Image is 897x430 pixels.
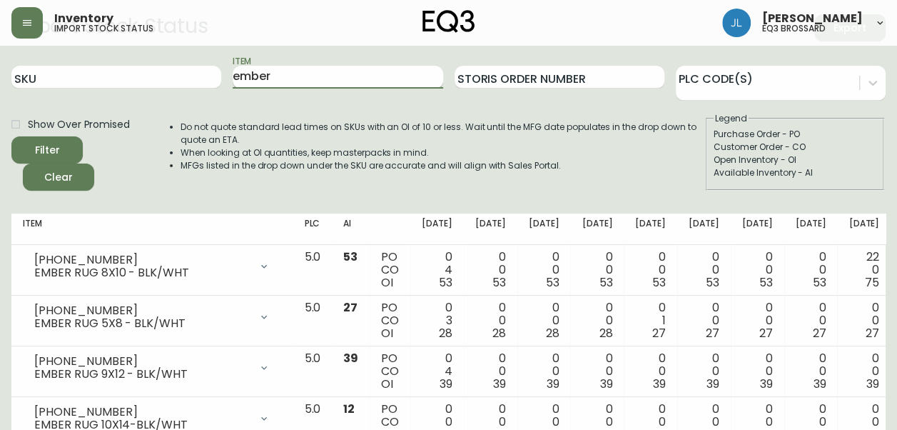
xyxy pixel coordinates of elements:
div: 0 0 [742,251,773,289]
div: Available Inventory - AI [714,166,876,179]
div: PO CO [381,301,399,340]
div: Purchase Order - PO [714,128,876,141]
span: 28 [599,325,612,341]
div: 0 0 [635,352,666,391]
span: OI [381,325,393,341]
div: EMBER RUG 5X8 - BLK/WHT [34,317,250,330]
th: Item [11,214,293,245]
div: 0 4 [422,352,452,391]
td: 5.0 [293,245,332,296]
div: 0 0 [796,301,826,340]
span: 53 [652,274,666,291]
div: 22 0 [848,251,879,289]
span: Show Over Promised [28,117,130,132]
td: 5.0 [293,296,332,346]
img: logo [422,10,475,33]
span: 39 [440,376,452,392]
div: 0 0 [848,301,879,340]
th: AI [332,214,370,245]
div: 0 0 [689,251,719,289]
div: 0 0 [582,251,612,289]
div: 0 0 [475,352,506,391]
h5: import stock status [54,24,153,33]
div: EMBER RUG 8X10 - BLK/WHT [34,266,250,279]
span: 53 [706,274,719,291]
span: 53 [759,274,773,291]
th: [DATE] [784,214,838,245]
div: 0 0 [689,352,719,391]
th: [DATE] [624,214,677,245]
span: 27 [866,325,879,341]
div: 0 0 [848,352,879,391]
div: 0 0 [796,251,826,289]
div: [PHONE_NUMBER] [34,406,250,419]
span: 39 [866,376,879,392]
span: OI [381,376,393,392]
span: 39 [547,376,559,392]
th: [DATE] [570,214,624,245]
div: [PHONE_NUMBER] [34,254,250,266]
div: 0 4 [422,251,452,289]
span: 53 [492,274,506,291]
th: PLC [293,214,332,245]
span: 53 [439,274,452,291]
div: 0 0 [475,301,506,340]
legend: Legend [714,112,749,125]
span: [PERSON_NAME] [762,13,863,24]
div: 0 1 [635,301,666,340]
th: [DATE] [731,214,784,245]
span: OI [381,274,393,291]
div: [PHONE_NUMBER] [34,304,250,317]
div: 0 0 [529,352,559,391]
li: When looking at OI quantities, keep masterpacks in mind. [181,146,704,159]
div: Customer Order - CO [714,141,876,154]
th: [DATE] [517,214,571,245]
span: 28 [492,325,506,341]
img: 4c684eb21b92554db63a26dcce857022 [722,9,751,37]
div: 0 0 [582,301,612,340]
div: PO CO [381,352,399,391]
span: 39 [760,376,773,392]
div: 0 0 [635,251,666,289]
span: 39 [813,376,826,392]
div: 0 0 [689,301,719,340]
div: 0 3 [422,301,452,340]
div: 0 0 [475,251,506,289]
td: 5.0 [293,346,332,397]
button: Filter [11,136,83,164]
div: 0 0 [742,352,773,391]
th: [DATE] [410,214,464,245]
div: 0 0 [742,301,773,340]
span: 53 [812,274,826,291]
span: Inventory [54,13,113,24]
div: [PHONE_NUMBER]EMBER RUG 5X8 - BLK/WHT [23,301,281,333]
div: 0 0 [796,352,826,391]
button: Clear [23,164,94,191]
div: [PHONE_NUMBER]EMBER RUG 9X12 - BLK/WHT [23,352,281,384]
span: 27 [343,299,358,316]
li: Do not quote standard lead times on SKUs with an OI of 10 or less. Wait until the MFG date popula... [181,121,704,146]
span: 53 [599,274,612,291]
div: [PHONE_NUMBER]EMBER RUG 8X10 - BLK/WHT [23,251,281,282]
span: 53 [343,249,358,265]
span: Clear [34,169,83,186]
div: PO CO [381,251,399,289]
div: 0 0 [582,352,612,391]
div: 0 0 [529,301,559,340]
span: 28 [546,325,559,341]
li: MFGs listed in the drop down under the SKU are accurate and will align with Sales Portal. [181,159,704,172]
span: 12 [343,401,355,417]
th: [DATE] [837,214,891,245]
span: 39 [599,376,612,392]
span: 53 [546,274,559,291]
span: 27 [652,325,666,341]
span: 27 [706,325,719,341]
span: 39 [493,376,506,392]
th: [DATE] [464,214,517,245]
div: Open Inventory - OI [714,154,876,166]
th: [DATE] [677,214,731,245]
span: 39 [653,376,666,392]
span: 28 [439,325,452,341]
span: 27 [812,325,826,341]
div: 0 0 [529,251,559,289]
